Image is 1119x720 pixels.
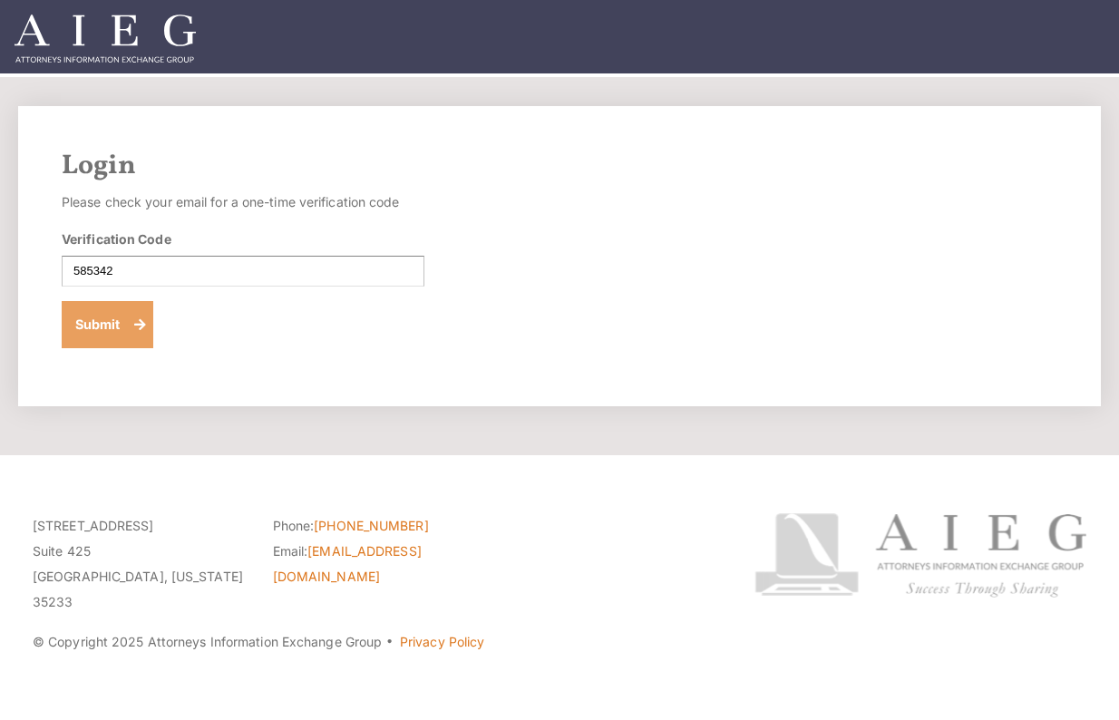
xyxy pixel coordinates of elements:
[273,513,486,539] li: Phone:
[385,641,394,650] span: ·
[62,229,171,248] label: Verification Code
[273,539,486,589] li: Email:
[62,150,1057,182] h2: Login
[400,634,484,649] a: Privacy Policy
[33,513,246,615] p: [STREET_ADDRESS] Suite 425 [GEOGRAPHIC_DATA], [US_STATE] 35233
[754,513,1086,598] img: Attorneys Information Exchange Group logo
[273,543,422,584] a: [EMAIL_ADDRESS][DOMAIN_NAME]
[314,518,428,533] a: [PHONE_NUMBER]
[62,301,153,348] button: Submit
[33,629,725,655] p: © Copyright 2025 Attorneys Information Exchange Group
[62,190,424,215] p: Please check your email for a one-time verification code
[15,15,196,63] img: Attorneys Information Exchange Group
